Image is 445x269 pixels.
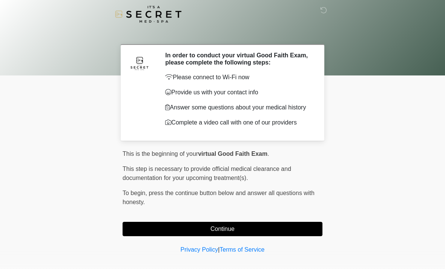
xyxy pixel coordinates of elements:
span: To begin, [123,190,149,196]
span: . [267,151,269,157]
p: Please connect to Wi-Fi now [165,73,311,82]
h1: ‎ ‎ [117,27,328,41]
img: It's A Secret Med Spa Logo [115,6,181,23]
p: Complete a video call with one of our providers [165,118,311,127]
span: This is the beginning of your [123,151,198,157]
a: Privacy Policy [181,246,218,253]
img: Agent Avatar [128,52,151,74]
strong: virtual Good Faith Exam [198,151,267,157]
a: Terms of Service [219,246,264,253]
button: Continue [123,222,322,236]
span: This step is necessary to provide official medical clearance and documentation for your upcoming ... [123,166,291,181]
span: press the continue button below and answer all questions with honesty. [123,190,315,205]
a: | [218,246,219,253]
h2: In order to conduct your virtual Good Faith Exam, please complete the following steps: [165,52,311,66]
p: Provide us with your contact info [165,88,311,97]
p: Answer some questions about your medical history [165,103,311,112]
